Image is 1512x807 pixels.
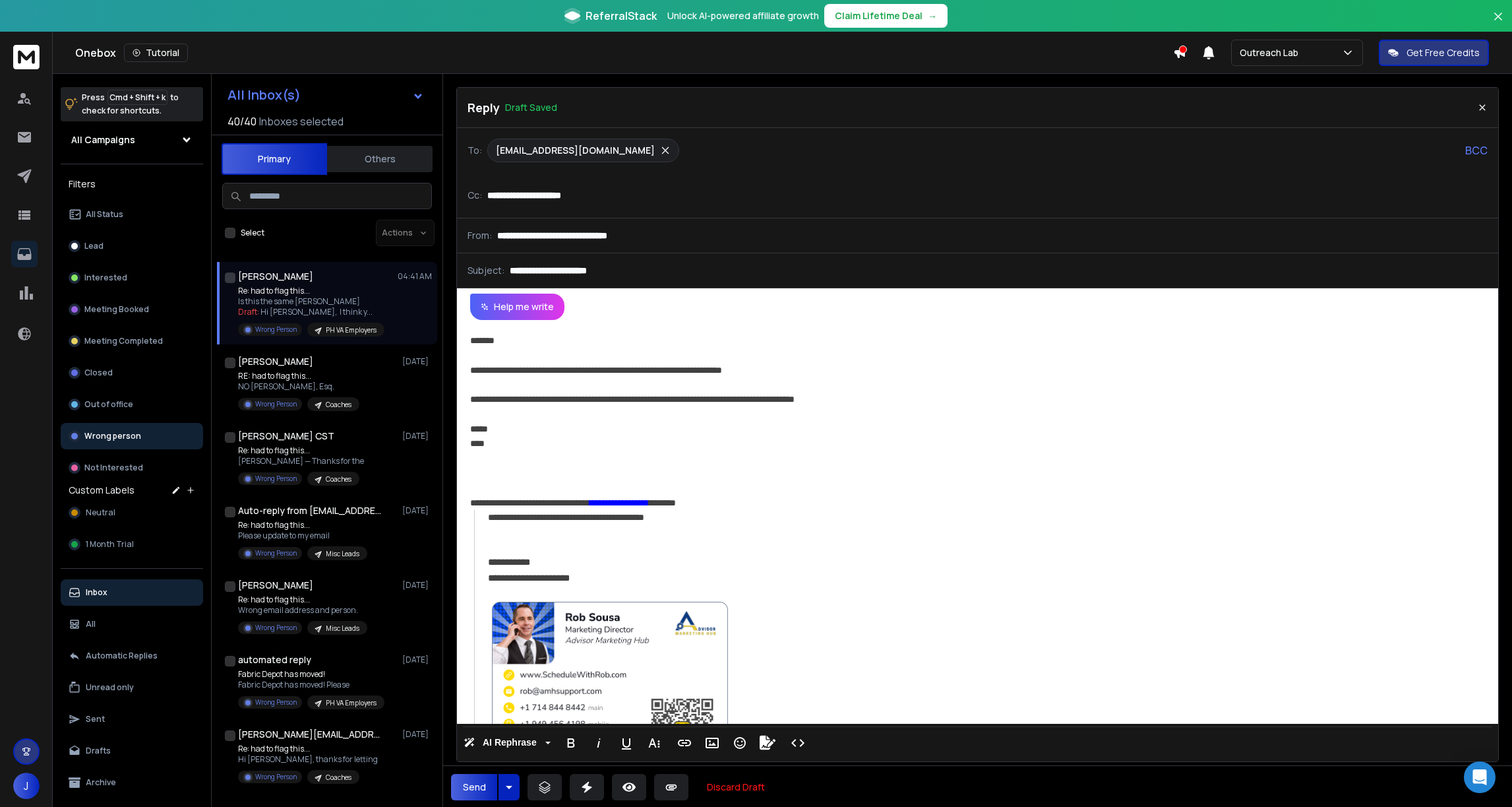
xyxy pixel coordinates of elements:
[238,669,384,680] p: Fabric Depot has moved!
[238,744,378,754] p: Re: had to flag this...
[255,399,297,409] p: Wrong Person
[61,500,203,526] button: Neutral
[1379,40,1489,66] button: Get Free Credits
[700,730,725,756] button: Insert Image (⌘P)
[13,773,40,799] button: J
[86,539,134,550] span: 1 Month Trial
[61,328,203,354] button: Meeting Completed
[259,113,344,129] h3: Inboxes selected
[327,145,433,174] button: Others
[75,44,1173,62] div: Onebox
[86,619,96,629] p: All
[61,265,203,291] button: Interested
[586,8,657,24] span: ReferralStack
[326,698,377,708] p: PH VA Employers
[326,549,359,559] p: Misc Leads
[402,431,432,441] p: [DATE]
[238,520,367,531] p: Re: had to flag this...
[238,728,383,741] h1: [PERSON_NAME][EMAIL_ADDRESS][DOMAIN_NAME]
[82,91,179,117] p: Press to check for shortcuts.
[1465,143,1488,158] p: BCC
[468,229,492,242] p: From:
[238,306,259,317] span: Draft:
[61,531,203,558] button: 1 Month Trial
[255,325,297,335] p: Wrong Person
[61,127,203,153] button: All Campaigns
[402,729,432,740] p: [DATE]
[238,286,384,296] p: Re: had to flag this...
[614,730,639,756] button: Underline (⌘U)
[238,355,313,368] h1: [PERSON_NAME]
[326,400,351,410] p: Coaches
[326,773,351,783] p: Coaches
[559,730,584,756] button: Bold (⌘B)
[505,101,557,114] p: Draft Saved
[667,9,819,22] p: Unlock AI-powered affiliate growth
[402,580,432,591] p: [DATE]
[61,738,203,764] button: Drafts
[326,474,351,484] p: Coaches
[402,505,432,516] p: [DATE]
[69,484,135,497] h3: Custom Labels
[61,674,203,701] button: Unread only
[238,371,359,381] p: RE: had to flag this...
[61,175,203,193] h3: Filters
[238,456,364,467] p: [PERSON_NAME] — Thanks for the
[470,294,564,320] button: Help me write
[824,4,948,28] button: Claim Lifetime Deal→
[61,391,203,418] button: Out of office
[238,531,367,541] p: Please update to my email
[642,730,667,756] button: More Text
[84,241,104,251] p: Lead
[727,730,752,756] button: Emoticons
[1490,8,1507,40] button: Close banner
[84,399,133,410] p: Out of office
[480,737,539,748] span: AI Rephrase
[461,730,553,756] button: AI Rephrase
[238,579,313,592] h1: [PERSON_NAME]
[238,296,384,307] p: Is this the same [PERSON_NAME]
[255,772,297,782] p: Wrong Person
[61,579,203,606] button: Inbox
[238,504,383,517] h1: Auto-reply from [EMAIL_ADDRESS][DOMAIN_NAME]
[86,507,115,518] span: Neutral
[61,643,203,669] button: Automatic Replies
[468,98,500,117] p: Reply
[238,270,313,283] h1: [PERSON_NAME]
[696,774,775,800] button: Discard Draft
[71,133,135,146] h1: All Campaigns
[227,113,257,129] span: 40 / 40
[238,754,378,765] p: Hi [PERSON_NAME], thanks for letting
[86,746,111,756] p: Drafts
[238,381,359,392] p: NO [PERSON_NAME], Esq.
[124,44,188,62] button: Tutorial
[61,706,203,732] button: Sent
[61,611,203,637] button: All
[238,430,334,443] h1: [PERSON_NAME] CST
[61,423,203,449] button: Wrong person
[241,228,264,238] label: Select
[468,189,482,202] p: Cc:
[86,714,105,725] p: Sent
[255,474,297,484] p: Wrong Person
[586,730,611,756] button: Italic (⌘I)
[402,356,432,367] p: [DATE]
[61,233,203,259] button: Lead
[238,595,367,605] p: Re: had to flag this...
[785,730,810,756] button: Code View
[238,445,364,456] p: Re: had to flag this...
[255,623,297,633] p: Wrong Person
[1406,46,1480,59] p: Get Free Credits
[398,271,432,282] p: 04:41 AM
[61,296,203,323] button: Meeting Booked
[84,368,113,378] p: Closed
[326,325,377,335] p: PH VA Employers
[255,548,297,558] p: Wrong Person
[61,201,203,228] button: All Status
[84,304,149,315] p: Meeting Booked
[326,624,359,633] p: Misc Leads
[468,144,482,157] p: To:
[61,360,203,386] button: Closed
[451,774,497,800] button: Send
